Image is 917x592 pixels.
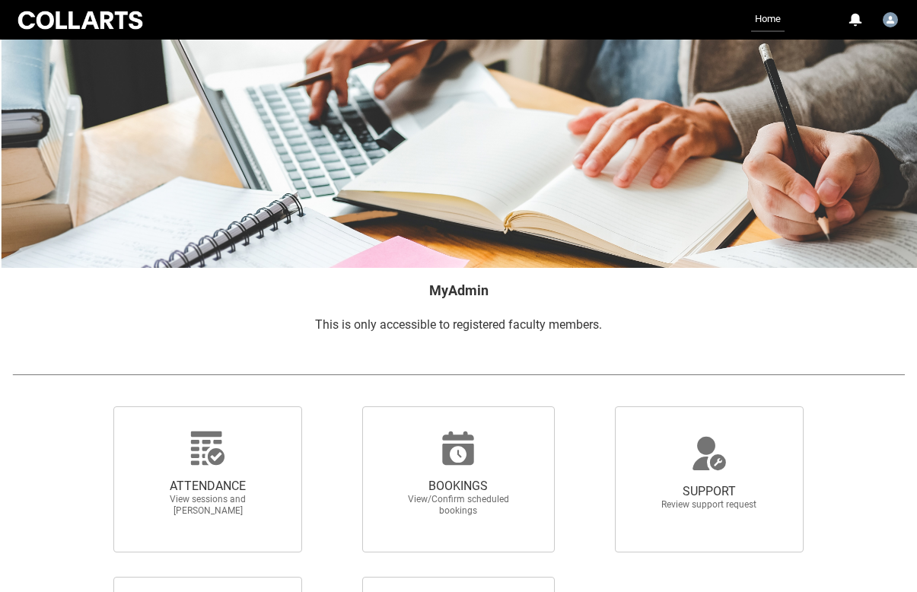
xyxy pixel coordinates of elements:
img: Naomi.Edwards [883,12,898,27]
span: View sessions and [PERSON_NAME] [141,494,275,517]
span: This is only accessible to registered faculty members. [315,317,602,332]
span: BOOKINGS [391,479,525,494]
span: Review support request [642,499,776,511]
span: ATTENDANCE [141,479,275,494]
button: User Profile Naomi.Edwards [879,6,902,30]
span: View/Confirm scheduled bookings [391,494,525,517]
a: Home [751,8,785,32]
span: SUPPORT [642,484,776,499]
h2: MyAdmin [12,280,905,301]
img: REDU_GREY_LINE [12,367,905,382]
